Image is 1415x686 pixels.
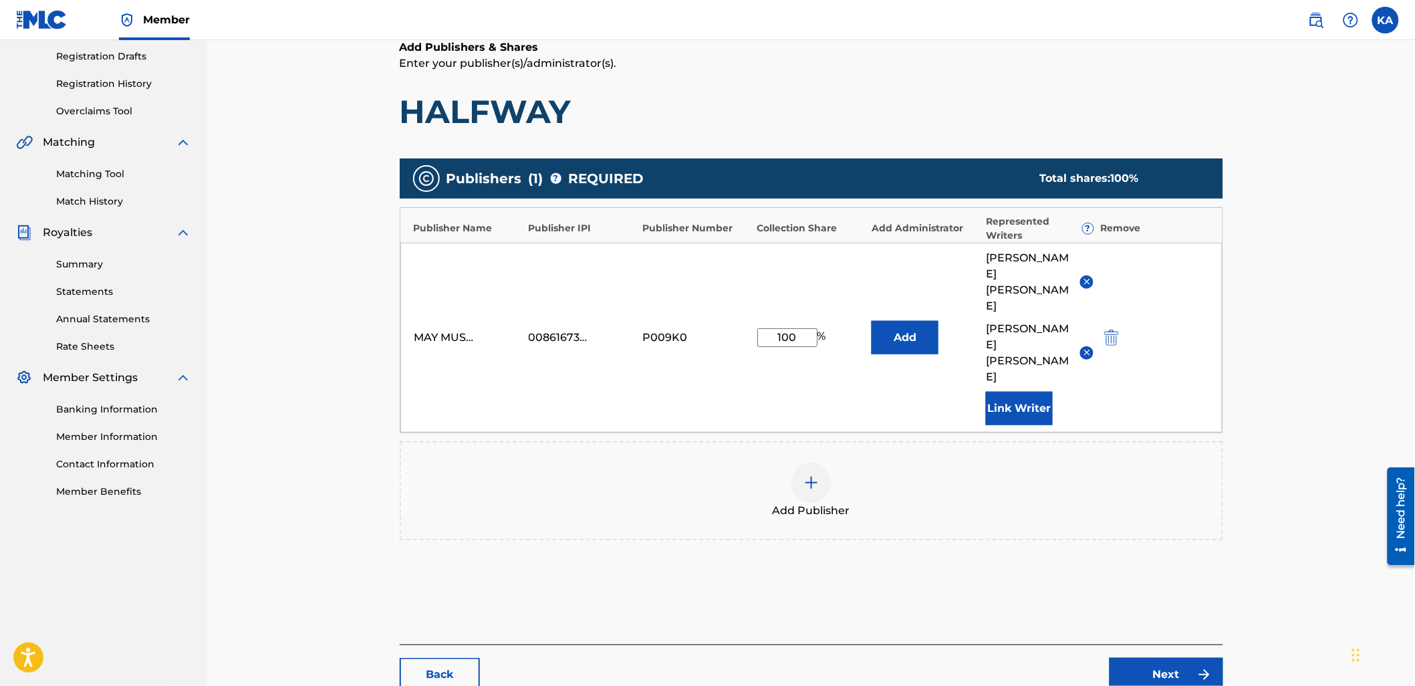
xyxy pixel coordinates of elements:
[1352,635,1360,675] div: Drag
[757,221,865,235] div: Collection Share
[872,321,938,354] button: Add
[1337,7,1364,33] div: Help
[1378,462,1415,570] iframe: Resource Center
[56,340,191,354] a: Rate Sheets
[529,168,543,189] span: ( 1 )
[642,221,750,235] div: Publisher Number
[43,134,95,150] span: Matching
[175,225,191,241] img: expand
[1343,12,1359,28] img: help
[400,92,1223,132] h1: HALFWAY
[773,503,850,519] span: Add Publisher
[987,215,1094,243] div: Represented Writers
[1082,277,1092,287] img: remove-from-list-button
[43,225,92,241] span: Royalties
[803,475,819,491] img: add
[1303,7,1329,33] a: Public Search
[43,370,138,386] span: Member Settings
[175,134,191,150] img: expand
[986,392,1053,425] button: Link Writer
[56,104,191,118] a: Overclaims Tool
[16,370,32,386] img: Member Settings
[400,39,1223,55] h6: Add Publishers & Shares
[1110,172,1138,185] span: 100 %
[119,12,135,28] img: Top Rightsholder
[56,195,191,209] a: Match History
[56,457,191,471] a: Contact Information
[1308,12,1324,28] img: search
[817,328,829,347] span: %
[56,430,191,444] a: Member Information
[16,134,33,150] img: Matching
[56,77,191,91] a: Registration History
[56,257,191,271] a: Summary
[56,285,191,299] a: Statements
[551,173,561,184] span: ?
[1348,622,1415,686] iframe: Chat Widget
[400,55,1223,72] p: Enter your publisher(s)/administrator(s).
[56,312,191,326] a: Annual Statements
[56,403,191,417] a: Banking Information
[414,221,521,235] div: Publisher Name
[56,49,191,64] a: Registration Drafts
[1196,667,1212,683] img: f7272a7cc735f4ea7f67.svg
[56,167,191,181] a: Matching Tool
[1372,7,1399,33] div: User Menu
[418,170,434,187] img: publishers
[143,12,190,27] span: Member
[446,168,522,189] span: Publishers
[986,321,1070,385] span: [PERSON_NAME] [PERSON_NAME]
[16,10,68,29] img: MLC Logo
[1101,221,1208,235] div: Remove
[16,225,32,241] img: Royalties
[175,370,191,386] img: expand
[1083,223,1094,234] span: ?
[1104,330,1119,346] img: 12a2ab48e56ec057fbd8.svg
[569,168,644,189] span: REQUIRED
[1082,348,1092,358] img: remove-from-list-button
[56,485,191,499] a: Member Benefits
[1039,170,1196,187] div: Total shares:
[986,250,1070,314] span: [PERSON_NAME] [PERSON_NAME]
[872,221,979,235] div: Add Administrator
[528,221,636,235] div: Publisher IPI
